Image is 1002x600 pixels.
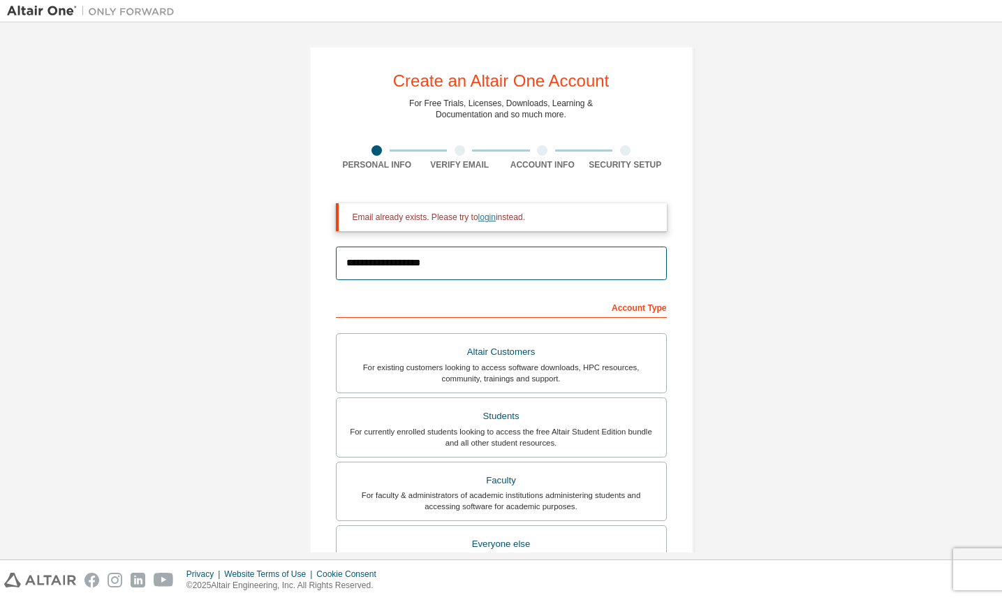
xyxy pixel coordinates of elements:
div: Website Terms of Use [224,569,316,580]
img: Altair One [7,4,182,18]
div: Create an Altair One Account [393,73,610,89]
div: Privacy [186,569,224,580]
div: Personal Info [336,159,419,170]
div: Security Setup [584,159,667,170]
div: Altair Customers [345,342,658,362]
div: For currently enrolled students looking to access the free Altair Student Edition bundle and all ... [345,426,658,448]
div: For Free Trials, Licenses, Downloads, Learning & Documentation and so much more. [409,98,593,120]
img: instagram.svg [108,573,122,587]
div: Students [345,407,658,426]
div: Email already exists. Please try to instead. [353,212,656,223]
div: Account Info [501,159,584,170]
div: Cookie Consent [316,569,384,580]
div: For existing customers looking to access software downloads, HPC resources, community, trainings ... [345,362,658,384]
div: Verify Email [418,159,501,170]
img: linkedin.svg [131,573,145,587]
div: For faculty & administrators of academic institutions administering students and accessing softwa... [345,490,658,512]
img: altair_logo.svg [4,573,76,587]
p: © 2025 Altair Engineering, Inc. All Rights Reserved. [186,580,385,592]
div: Everyone else [345,534,658,554]
div: Faculty [345,471,658,490]
a: login [478,212,496,222]
img: youtube.svg [154,573,174,587]
img: facebook.svg [84,573,99,587]
div: Account Type [336,295,667,318]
